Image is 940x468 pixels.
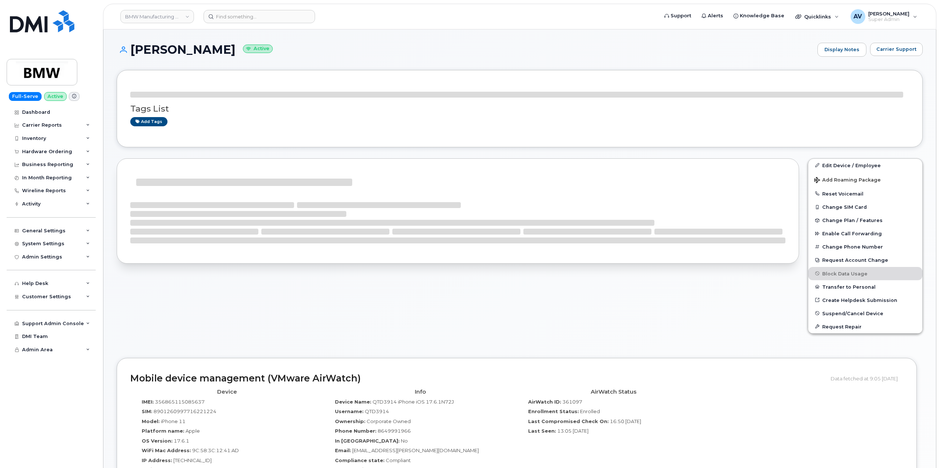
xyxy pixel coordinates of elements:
[522,389,704,395] h4: AirWatch Status
[528,408,579,415] label: Enrollment Status:
[822,231,882,236] span: Enable Call Forwarding
[817,43,866,57] a: Display Notes
[335,427,377,434] label: Phone Number:
[831,372,903,386] div: Data fetched at 9:05 [DATE]
[335,437,400,444] label: In [GEOGRAPHIC_DATA]:
[378,428,411,434] span: 8649991966
[808,187,922,200] button: Reset Voicemail
[352,447,479,453] span: [EMAIL_ADDRESS][PERSON_NAME][DOMAIN_NAME]
[580,408,600,414] span: Enrolled
[808,214,922,227] button: Change Plan / Features
[610,418,641,424] span: 16:50 [DATE]
[562,399,582,405] span: 361097
[174,438,189,444] span: 17.6.1
[528,427,556,434] label: Last Seen:
[335,398,371,405] label: Device Name:
[185,428,200,434] span: Apple
[173,457,212,463] span: [TECHNICAL_ID]
[372,399,454,405] span: QTD3914 iPhone iOS 17.6.1N72J
[814,177,881,184] span: Add Roaming Package
[335,447,351,454] label: Email:
[528,398,561,405] label: AirWatch ID:
[142,398,154,405] label: IMEI:
[808,293,922,307] a: Create Helpdesk Submission
[136,389,318,395] h4: Device
[808,320,922,333] button: Request Repair
[243,45,273,53] small: Active
[335,418,365,425] label: Ownership:
[130,373,825,384] h2: Mobile device management (VMware AirWatch)
[335,457,385,464] label: Compliance state:
[329,389,511,395] h4: Info
[386,457,411,463] span: Compliant
[876,46,916,53] span: Carrier Support
[367,418,411,424] span: Corporate Owned
[808,240,922,253] button: Change Phone Number
[808,307,922,320] button: Suspend/Cancel Device
[808,227,922,240] button: Enable Call Forwarding
[528,418,609,425] label: Last Compromised Check On:
[161,418,185,424] span: iPhone 11
[808,159,922,172] a: Edit Device / Employee
[870,43,923,56] button: Carrier Support
[822,218,883,223] span: Change Plan / Features
[130,117,167,126] a: Add tags
[822,310,883,316] span: Suspend/Cancel Device
[153,408,216,414] span: 8901260997716221224
[401,438,408,444] span: No
[808,280,922,293] button: Transfer to Personal
[117,43,814,56] h1: [PERSON_NAME]
[130,104,909,113] h3: Tags List
[808,172,922,187] button: Add Roaming Package
[557,428,589,434] span: 13:05 [DATE]
[142,418,160,425] label: Model:
[808,200,922,214] button: Change SIM Card
[335,408,364,415] label: Username:
[142,408,152,415] label: SIM:
[155,399,205,405] span: 356865115085637
[192,447,239,453] span: 9C:58:3C:12:41:AD
[142,437,173,444] label: OS Version:
[142,427,184,434] label: Platform name:
[365,408,389,414] span: QTD3914
[142,457,172,464] label: IP Address:
[808,267,922,280] button: Block Data Usage
[808,253,922,267] button: Request Account Change
[142,447,191,454] label: WiFi Mac Address:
